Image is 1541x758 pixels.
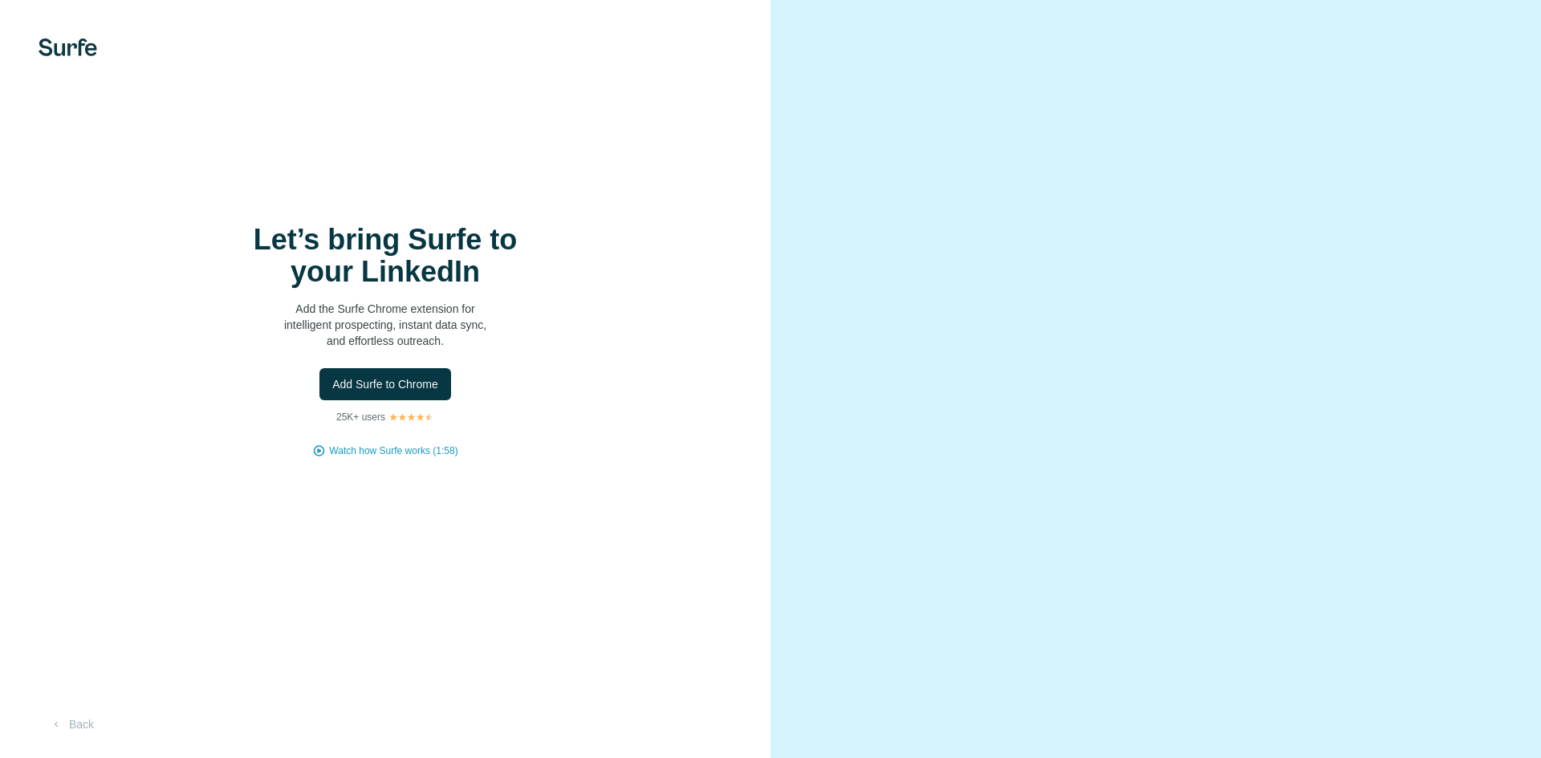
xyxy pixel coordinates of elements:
[225,301,546,349] p: Add the Surfe Chrome extension for intelligent prospecting, instant data sync, and effortless out...
[336,410,385,424] p: 25K+ users
[329,444,457,458] button: Watch how Surfe works (1:58)
[332,376,438,392] span: Add Surfe to Chrome
[39,710,105,739] button: Back
[39,39,97,56] img: Surfe's logo
[225,224,546,288] h1: Let’s bring Surfe to your LinkedIn
[319,368,451,400] button: Add Surfe to Chrome
[388,412,434,422] img: Rating Stars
